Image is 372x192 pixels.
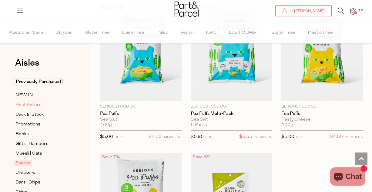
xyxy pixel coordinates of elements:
[15,140,71,148] a: Gifts | Hampers
[15,111,71,118] a: Back In Stock
[149,133,162,141] span: $4.50
[100,135,113,139] span: $5.00
[281,117,363,122] div: Tasty Cheese
[255,135,272,139] small: MEMBERS
[15,91,71,99] a: NEW IN
[180,22,194,43] span: Vegan
[14,160,32,166] span: Snacks
[14,78,63,85] span: Previously Purchased
[206,22,216,43] span: Keto
[100,4,182,101] img: Pea Puffs
[55,22,72,43] span: Organic
[308,22,333,43] span: Plastic Free
[191,122,207,128] span: 5 Packs
[100,104,182,109] p: Serious Food Co.
[15,111,44,118] span: Back In Stock
[191,4,272,101] img: Pea Puffs Multi-Pack
[281,135,294,139] span: $5.00
[15,58,39,74] a: Aisles
[345,135,363,139] small: MEMBERS
[156,22,168,43] span: Paleo
[271,22,296,43] span: Sugar Free
[15,121,40,128] span: Promotions
[15,56,39,70] span: Aisles
[15,169,35,177] span: Crackers
[15,131,29,138] span: Books
[15,92,33,99] span: NEW IN
[281,4,363,101] img: Pea Puffs
[15,130,71,138] a: Books
[205,135,212,139] small: RRP
[100,153,122,161] div: Save 7%
[275,5,332,16] a: Hi [PERSON_NAME]
[9,22,43,43] span: Australian Made
[191,135,204,139] span: $5.95
[357,8,365,13] span: 11
[15,121,71,128] a: Promotions
[174,2,199,17] img: Part&Parcel
[229,22,259,43] span: Low FODMAP
[328,167,367,187] inbox-online-store-chat: Shopify online store chat
[122,22,144,43] span: Dairy Free
[350,8,356,15] a: 11
[15,101,71,109] a: Best Sellers
[15,179,71,186] a: Bars | Chips
[15,78,71,85] a: Previously Purchased
[288,9,325,14] span: Hi [PERSON_NAME]
[100,111,182,116] a: Pea Puffs
[115,135,122,139] small: RRP
[164,135,182,139] small: MEMBERS
[296,135,303,139] small: RRP
[191,153,213,161] div: Save 8%
[15,101,42,109] span: Best Sellers
[281,111,363,116] a: Pea Puffs
[191,104,272,109] p: Serious Food Co.
[15,140,49,148] span: Gifts | Hampers
[100,117,182,122] div: Sea Salt
[330,133,343,141] span: $4.50
[15,159,71,167] a: Snacks
[281,122,293,128] span: 100g
[15,150,42,157] span: Muesli | Oats
[239,133,252,141] span: $5.55
[15,169,71,177] a: Crackers
[100,122,112,128] span: 100g
[191,111,272,116] a: Pea Puffs Multi-Pack
[281,104,363,109] p: Serious Food Co.
[85,22,110,43] span: Gluten Free
[191,117,272,122] div: Sea Salt
[15,179,40,186] span: Bars | Chips
[15,150,71,157] a: Muesli | Oats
